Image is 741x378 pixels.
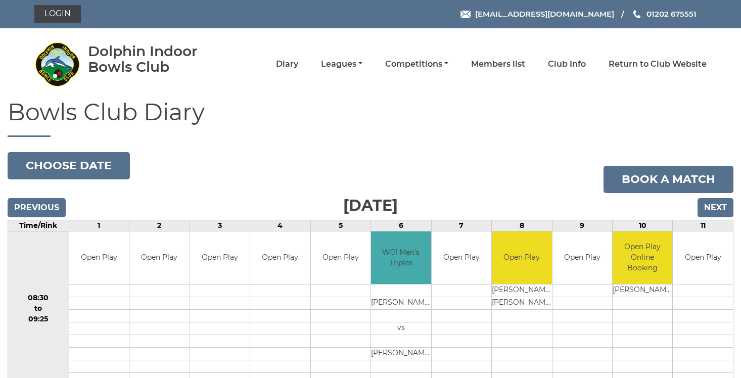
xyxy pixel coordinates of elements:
h1: Bowls Club Diary [8,100,733,137]
input: Next [698,198,733,217]
td: 3 [190,220,250,231]
td: Open Play [552,231,612,285]
td: 7 [431,220,491,231]
span: 01202 675551 [646,9,697,19]
td: 10 [613,220,673,231]
img: Email [460,11,471,18]
span: [EMAIL_ADDRESS][DOMAIN_NAME] [475,9,614,19]
td: W01 Men's Triples [371,231,431,285]
a: Phone us 01202 675551 [632,8,697,20]
td: 11 [673,220,733,231]
td: [PERSON_NAME] [492,297,551,310]
td: 6 [371,220,431,231]
td: Open Play [492,231,551,285]
a: Club Info [548,59,586,70]
td: Open Play Online Booking [613,231,672,285]
img: Phone us [633,10,640,18]
td: 9 [552,220,612,231]
a: Email [EMAIL_ADDRESS][DOMAIN_NAME] [460,8,614,20]
td: 1 [69,220,129,231]
a: Members list [471,59,525,70]
img: Dolphin Indoor Bowls Club [34,41,80,87]
input: Previous [8,198,66,217]
td: [PERSON_NAME] [371,348,431,360]
td: Open Play [673,231,733,285]
td: Open Play [311,231,370,285]
td: Time/Rink [8,220,69,231]
td: 8 [492,220,552,231]
td: Open Play [190,231,250,285]
td: Open Play [432,231,491,285]
a: Book a match [604,166,733,193]
td: vs [371,322,431,335]
td: [PERSON_NAME] [492,285,551,297]
button: Choose date [8,152,130,179]
td: [PERSON_NAME] [371,297,431,310]
td: Open Play [250,231,310,285]
td: 4 [250,220,310,231]
div: Dolphin Indoor Bowls Club [88,43,227,75]
td: 5 [310,220,370,231]
td: Open Play [129,231,189,285]
a: Competitions [385,59,448,70]
td: 2 [129,220,190,231]
td: [PERSON_NAME] [613,285,672,297]
td: Open Play [69,231,129,285]
a: Diary [276,59,298,70]
a: Login [34,5,81,23]
a: Return to Club Website [609,59,707,70]
a: Leagues [321,59,362,70]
